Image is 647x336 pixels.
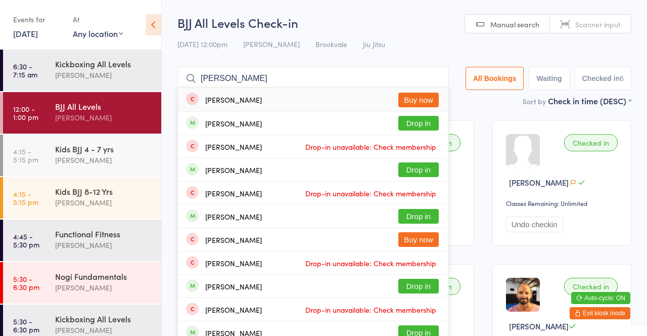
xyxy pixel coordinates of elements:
div: Events for [13,11,63,28]
div: Any location [73,28,123,39]
button: Checked in6 [575,67,632,90]
div: Kickboxing All Levels [55,58,153,69]
a: [DATE] [13,28,38,39]
input: Search [177,67,449,90]
div: [PERSON_NAME] [55,197,153,208]
div: [PERSON_NAME] [205,213,262,221]
time: 4:45 - 5:30 pm [13,232,39,248]
time: 5:30 - 6:30 pm [13,317,39,333]
div: Functional Fitness [55,228,153,239]
button: Drop in [398,162,439,177]
div: 6 [620,74,624,82]
span: Drop-in unavailable: Check membership [303,139,439,154]
div: BJJ All Levels [55,101,153,112]
div: [PERSON_NAME] [55,282,153,293]
div: [PERSON_NAME] [55,69,153,81]
span: [PERSON_NAME] [509,177,569,188]
span: Manual search [490,19,539,29]
img: image1691554351.png [506,278,540,312]
div: [PERSON_NAME] [205,236,262,244]
a: 4:15 -5:15 pmKids BJJ 8-12 Yrs[PERSON_NAME] [3,177,161,219]
div: Kids BJJ 4 - 7 yrs [55,143,153,154]
div: Kids BJJ 8-12 Yrs [55,186,153,197]
div: [PERSON_NAME] [55,239,153,251]
div: At [73,11,123,28]
div: [PERSON_NAME] [205,119,262,128]
button: Buy now [398,93,439,107]
label: Sort by [523,96,546,106]
div: [PERSON_NAME] [205,282,262,290]
div: [PERSON_NAME] [205,189,262,197]
div: Classes Remaining: Unlimited [506,199,621,207]
h2: BJJ All Levels Check-in [177,14,631,31]
time: 12:00 - 1:00 pm [13,105,38,121]
span: [PERSON_NAME] [243,39,300,49]
div: Checked in [564,278,618,295]
span: Drop-in unavailable: Check membership [303,302,439,317]
button: Auto-cycle: ON [571,292,630,304]
div: [PERSON_NAME] [205,96,262,104]
a: 5:30 -6:30 pmNogi Fundamentals[PERSON_NAME] [3,262,161,304]
div: Check in time (DESC) [548,95,631,106]
time: 4:15 - 5:15 pm [13,190,38,206]
div: Kickboxing All Levels [55,313,153,324]
button: All Bookings [466,67,524,90]
span: Scanner input [575,19,621,29]
span: [PERSON_NAME] [509,321,569,331]
span: Jiu Jitsu [363,39,385,49]
span: Brookvale [315,39,347,49]
time: 4:15 - 5:15 pm [13,147,38,163]
div: [PERSON_NAME] [55,324,153,336]
a: 6:30 -7:15 amKickboxing All Levels[PERSON_NAME] [3,50,161,91]
span: [DATE] 12:00pm [177,39,227,49]
button: Buy now [398,232,439,247]
button: Undo checkin [506,217,563,232]
button: Exit kiosk mode [570,307,630,319]
a: 12:00 -1:00 pmBJJ All Levels[PERSON_NAME] [3,92,161,134]
time: 5:30 - 6:30 pm [13,275,39,291]
div: [PERSON_NAME] [205,143,262,151]
div: [PERSON_NAME] [205,306,262,314]
time: 6:30 - 7:15 am [13,62,37,78]
a: 4:45 -5:30 pmFunctional Fitness[PERSON_NAME] [3,220,161,261]
button: Drop in [398,279,439,293]
div: Checked in [564,134,618,151]
button: Waiting [529,67,569,90]
div: [PERSON_NAME] [55,154,153,166]
div: Nogi Fundamentals [55,271,153,282]
div: [PERSON_NAME] [205,259,262,267]
div: [PERSON_NAME] [205,166,262,174]
span: Drop-in unavailable: Check membership [303,256,439,271]
span: Drop-in unavailable: Check membership [303,186,439,201]
button: Drop in [398,116,439,131]
a: 4:15 -5:15 pmKids BJJ 4 - 7 yrs[PERSON_NAME] [3,135,161,176]
div: [PERSON_NAME] [55,112,153,123]
button: Drop in [398,209,439,224]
